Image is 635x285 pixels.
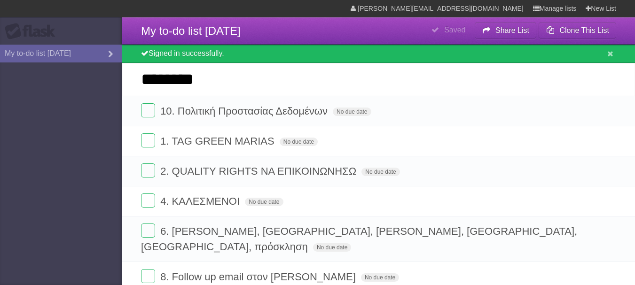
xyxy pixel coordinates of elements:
[141,163,155,177] label: Done
[361,273,399,282] span: No due date
[444,26,465,34] b: Saved
[559,26,609,34] b: Clone This List
[475,22,537,39] button: Share List
[122,45,635,63] div: Signed in successfully.
[160,195,242,207] span: 4. ΚΑΛΕΣΜΕΝΟΙ
[280,138,318,146] span: No due date
[141,24,241,37] span: My to-do list [DATE]
[5,23,61,40] div: Flask
[141,103,155,117] label: Done
[539,22,616,39] button: Clone This List
[333,108,371,116] span: No due date
[141,133,155,147] label: Done
[160,135,276,147] span: 1. TAG GREEN MARIAS
[141,225,577,253] span: 6. [PERSON_NAME], [GEOGRAPHIC_DATA], [PERSON_NAME], [GEOGRAPHIC_DATA], [GEOGRAPHIC_DATA], πρόσκληση
[495,26,529,34] b: Share List
[313,243,351,252] span: No due date
[160,271,358,283] span: 8. Follow up email στον [PERSON_NAME]
[361,168,400,176] span: No due date
[141,269,155,283] label: Done
[141,223,155,238] label: Done
[160,105,330,117] span: 10. Πολιτική Προστασίας Δεδομένων
[160,165,359,177] span: 2. QUALITY RIGHTS ΝΑ ΕΠΙΚΟΙΝΩΝΗΣΩ
[245,198,283,206] span: No due date
[141,193,155,208] label: Done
